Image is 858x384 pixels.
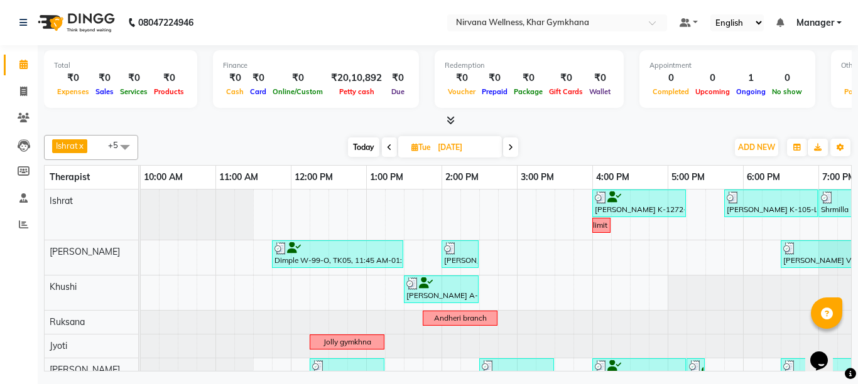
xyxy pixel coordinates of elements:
[586,87,614,96] span: Wallet
[688,360,703,384] div: [PERSON_NAME] Chhabiya C-108-L, TK11, 05:15 PM-05:16 PM, Wintergreen Oil/Aroma Oil
[586,71,614,85] div: ₹0
[151,71,187,85] div: ₹0
[348,137,379,157] span: Today
[443,242,477,266] div: [PERSON_NAME] M-260-L, TK07, 02:00 PM-02:30 PM, Foot Reflexology
[387,71,409,85] div: ₹0
[594,191,685,215] div: [PERSON_NAME] K-1272-C, TK01, 04:00 PM-05:15 PM, Swedish / Aroma / Deep tissue- 60 min
[738,142,775,152] span: ADD NEW
[367,168,406,186] a: 1:00 PM
[571,220,633,231] div: Credit limit exceed
[50,340,67,351] span: Jyoti
[481,360,553,384] div: [PERSON_NAME] M-260-L, TK07, 02:30 PM-03:30 PM, Pedicure
[744,168,783,186] a: 6:00 PM
[445,60,614,71] div: Redemption
[733,87,769,96] span: Ongoing
[54,60,187,71] div: Total
[50,316,85,328] span: Ruksana
[50,195,73,206] span: Ishrat
[479,87,511,96] span: Prepaid
[434,312,487,324] div: Andheri branch
[223,87,247,96] span: Cash
[78,141,84,151] a: x
[273,242,402,266] div: Dimple W-99-O, TK05, 11:45 AM-01:30 PM, Swedish / Aroma / Deep tissue- 90 min
[108,140,128,150] span: +5
[247,87,269,96] span: Card
[511,71,546,85] div: ₹0
[247,71,269,85] div: ₹0
[56,141,78,151] span: Ishrat
[291,168,336,186] a: 12:00 PM
[50,246,120,257] span: [PERSON_NAME]
[518,168,557,186] a: 3:00 PM
[692,71,733,85] div: 0
[223,71,247,85] div: ₹0
[434,138,497,157] input: 2025-08-12
[54,87,92,96] span: Expenses
[593,168,633,186] a: 4:00 PM
[54,71,92,85] div: ₹0
[649,60,805,71] div: Appointment
[546,87,586,96] span: Gift Cards
[442,168,482,186] a: 2:00 PM
[796,16,834,29] span: Manager
[405,277,477,301] div: [PERSON_NAME] A-151-L, TK02, 01:30 PM-02:30 PM, Swedish / Aroma / Deep tissue- 60 min
[649,71,692,85] div: 0
[117,87,151,96] span: Services
[269,87,326,96] span: Online/Custom
[50,171,90,183] span: Therapist
[692,87,733,96] span: Upcoming
[649,87,692,96] span: Completed
[668,168,708,186] a: 5:00 PM
[725,191,817,215] div: [PERSON_NAME] K-105-L, TK06, 05:45 PM-07:00 PM, Swedish / Aroma / Deep tissue- 60 min
[769,87,805,96] span: No show
[769,71,805,85] div: 0
[50,364,120,375] span: [PERSON_NAME]
[50,281,77,292] span: Khushi
[326,71,387,85] div: ₹20,10,892
[336,87,377,96] span: Petty cash
[223,60,409,71] div: Finance
[511,87,546,96] span: Package
[117,71,151,85] div: ₹0
[92,87,117,96] span: Sales
[408,142,434,152] span: Tue
[138,5,193,40] b: 08047224946
[151,87,187,96] span: Products
[594,360,685,384] div: [PERSON_NAME] Chhabiya C-108-L, TK11, 04:00 PM-05:15 PM, Swedish / Aroma / Deep tissue- 60 min
[141,168,186,186] a: 10:00 AM
[311,360,383,384] div: [PERSON_NAME] A-151-L, TK02, 12:15 PM-01:15 PM, VLCC Facial KG
[546,71,586,85] div: ₹0
[735,139,778,156] button: ADD NEW
[92,71,117,85] div: ₹0
[216,168,261,186] a: 11:00 AM
[323,336,371,348] div: Jolly gymkhna
[479,71,511,85] div: ₹0
[388,87,408,96] span: Due
[733,71,769,85] div: 1
[805,334,845,371] iframe: chat widget
[445,87,479,96] span: Voucher
[445,71,479,85] div: ₹0
[782,360,854,384] div: [PERSON_NAME] R-174-L, TK13, 06:30 PM-07:30 PM, Swedish / Aroma / Deep tissue- 60 min
[32,5,118,40] img: logo
[269,71,326,85] div: ₹0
